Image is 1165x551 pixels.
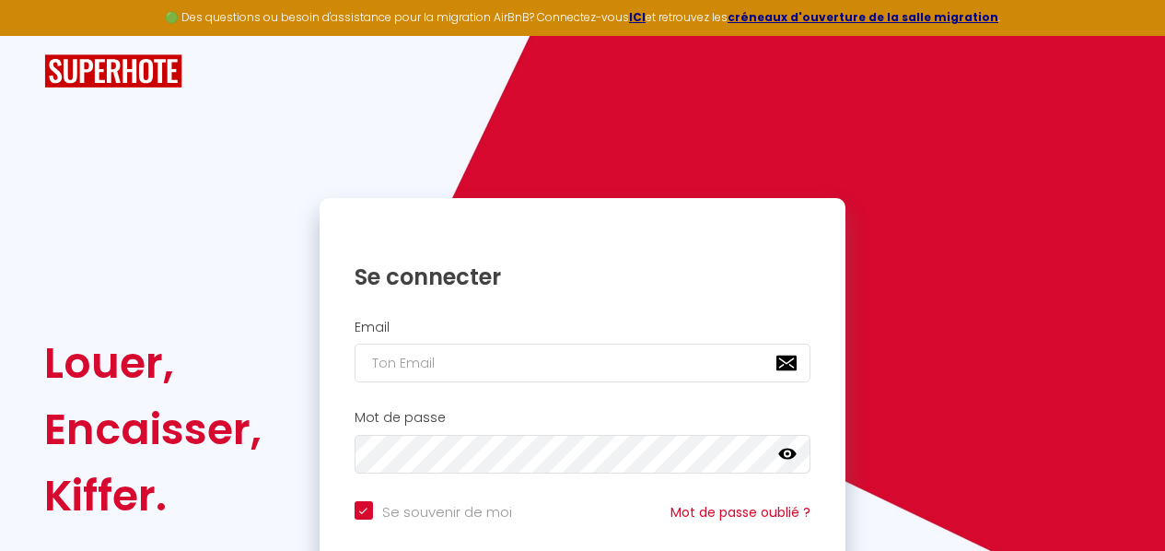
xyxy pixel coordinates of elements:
h2: Email [355,320,811,335]
input: Ton Email [355,344,811,382]
a: créneaux d'ouverture de la salle migration [728,9,998,25]
h2: Mot de passe [355,410,811,426]
div: Kiffer. [44,463,262,529]
a: ICI [629,9,646,25]
div: Louer, [44,330,262,396]
h1: Se connecter [355,263,811,291]
img: SuperHote logo [44,54,182,88]
div: Encaisser, [44,396,262,463]
a: Mot de passe oublié ? [670,503,810,522]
